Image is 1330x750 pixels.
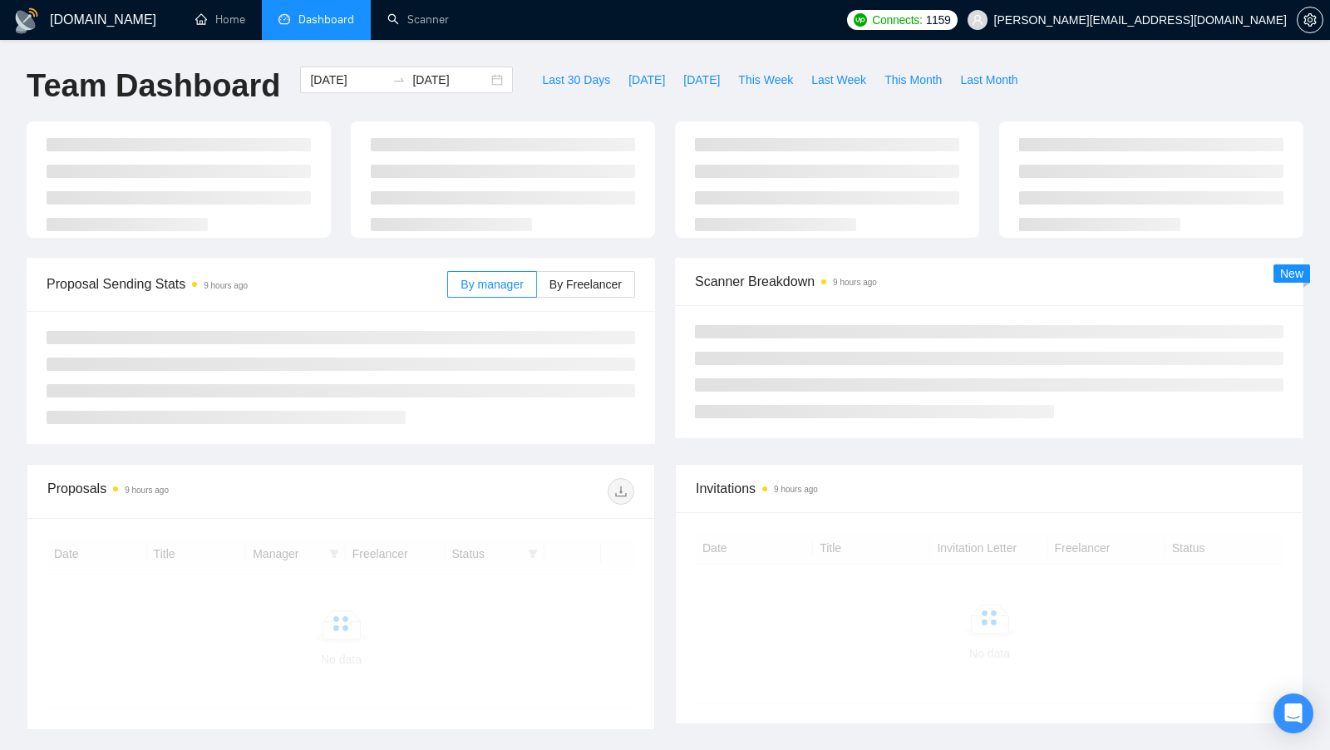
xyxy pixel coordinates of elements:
time: 9 hours ago [125,486,169,495]
button: Last 30 Days [533,67,619,93]
span: Last Month [960,71,1017,89]
button: [DATE] [619,67,674,93]
span: By Freelancer [549,278,622,291]
div: Open Intercom Messenger [1273,693,1313,733]
span: swap-right [392,73,406,86]
time: 9 hours ago [833,278,877,287]
span: Dashboard [298,12,354,27]
span: setting [1298,13,1323,27]
button: Last Month [951,67,1027,93]
a: setting [1297,13,1323,27]
span: [DATE] [628,71,665,89]
span: dashboard [278,13,290,25]
span: This Month [884,71,942,89]
span: 1159 [926,11,951,29]
button: setting [1297,7,1323,33]
h1: Team Dashboard [27,67,280,106]
time: 9 hours ago [774,485,818,494]
span: Scanner Breakdown [695,271,1283,292]
span: Connects: [872,11,922,29]
span: to [392,73,406,86]
div: Proposals [47,478,341,505]
span: Proposal Sending Stats [47,274,447,294]
a: searchScanner [387,12,449,27]
button: This Week [729,67,802,93]
span: New [1280,267,1303,280]
button: Last Week [802,67,875,93]
span: Invitations [696,478,1283,499]
button: [DATE] [674,67,729,93]
span: Last Week [811,71,866,89]
button: This Month [875,67,951,93]
span: user [972,14,983,26]
a: homeHome [195,12,245,27]
img: logo [13,7,40,34]
input: End date [412,71,488,89]
span: This Week [738,71,793,89]
span: By manager [461,278,523,291]
input: Start date [310,71,386,89]
img: upwork-logo.png [854,13,867,27]
time: 9 hours ago [204,281,248,290]
span: [DATE] [683,71,720,89]
span: Last 30 Days [542,71,610,89]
